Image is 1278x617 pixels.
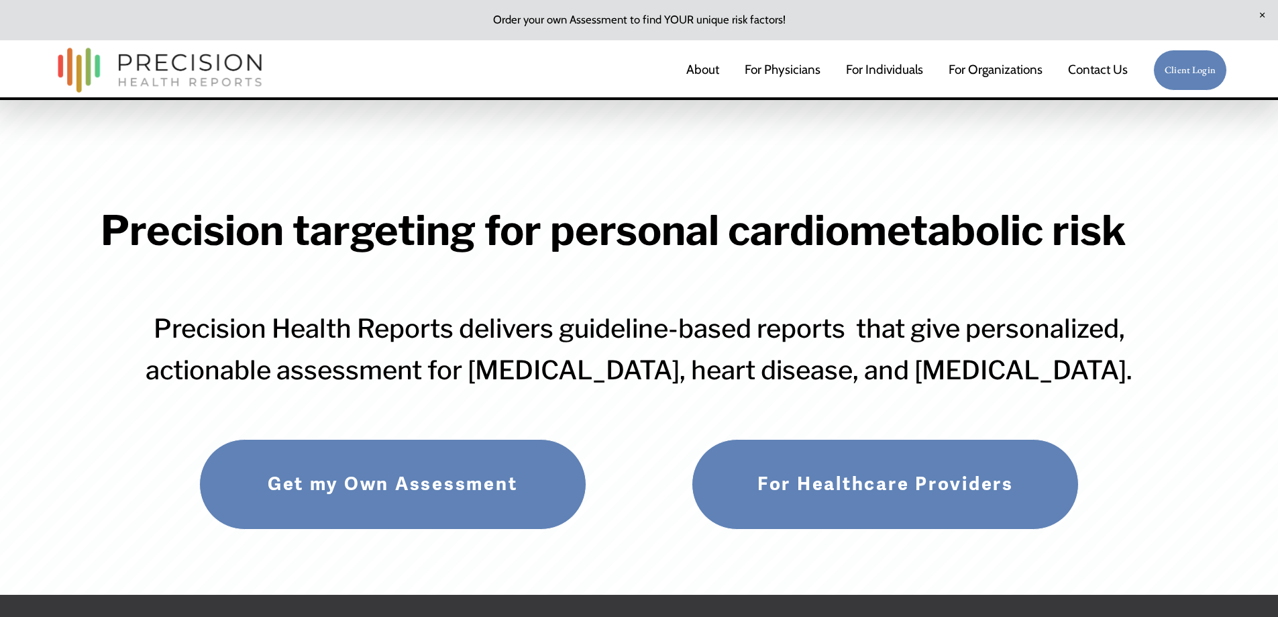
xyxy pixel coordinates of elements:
a: Client Login [1153,50,1227,91]
a: For Physicians [745,56,820,85]
strong: Precision targeting for personal cardiometabolic risk [101,205,1126,255]
img: Precision Health Reports [51,42,268,99]
a: folder dropdown [949,56,1043,85]
span: For Organizations [949,57,1043,83]
a: For Healthcare Providers [692,439,1079,530]
a: About [686,56,719,85]
a: Contact Us [1068,56,1128,85]
h3: Precision Health Reports delivers guideline-based reports that give personalized, actionable asse... [101,308,1178,391]
a: For Individuals [846,56,923,85]
a: Get my Own Assessment [199,439,586,530]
